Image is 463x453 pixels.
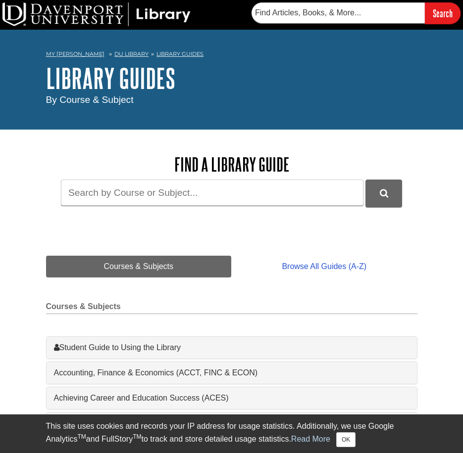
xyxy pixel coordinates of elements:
[46,154,417,175] h2: Find a Library Guide
[133,433,141,440] sup: TM
[46,302,417,314] h2: Courses & Subjects
[54,342,410,354] a: Student Guide to Using the Library
[54,367,410,379] a: Accounting, Finance & Economics (ACCT, FINC & ECON)
[46,93,417,107] div: By Course & Subject
[78,433,86,440] sup: TM
[336,432,356,447] button: Close
[54,392,410,404] a: Achieving Career and Education Success (ACES)
[46,63,417,93] h1: Library Guides
[61,180,363,206] input: Search by Course or Subject...
[252,2,425,23] input: Find Articles, Books, & More...
[2,2,191,26] img: DU Library
[252,2,461,24] form: Searches DU Library's articles, books, and more
[46,50,104,58] a: My [PERSON_NAME]
[231,256,417,277] a: Browse All Guides (A-Z)
[291,435,330,443] a: Read More
[114,50,149,57] a: DU Library
[365,180,402,207] button: DU Library Guides Search
[425,2,461,24] input: Search
[46,256,232,277] a: Courses & Subjects
[46,420,417,447] div: This site uses cookies and records your IP address for usage statistics. Additionally, we use Goo...
[156,50,204,57] a: Library Guides
[380,189,388,198] i: Search Library Guides
[46,47,417,63] nav: breadcrumb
